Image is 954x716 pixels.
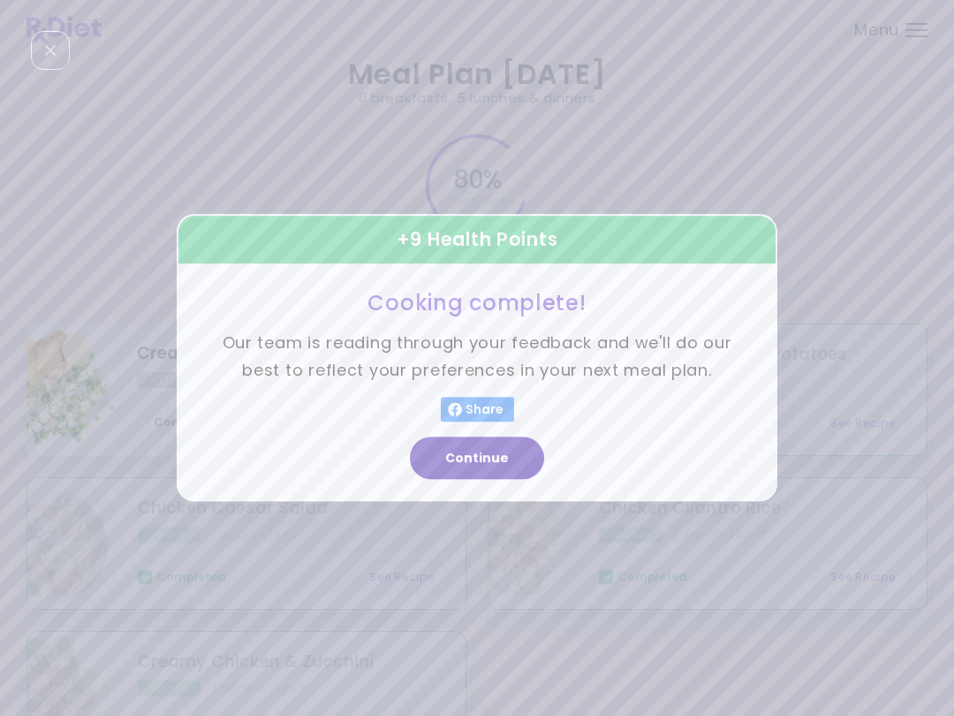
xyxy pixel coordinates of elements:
[462,403,507,417] span: Share
[31,31,70,70] div: Close
[410,438,544,480] button: Continue
[221,289,733,316] h3: Cooking complete!
[177,214,777,265] div: + 9 Health Points
[221,331,733,385] p: Our team is reading through your feedback and we'll do our best to reflect your preferences in yo...
[441,398,514,423] button: Share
